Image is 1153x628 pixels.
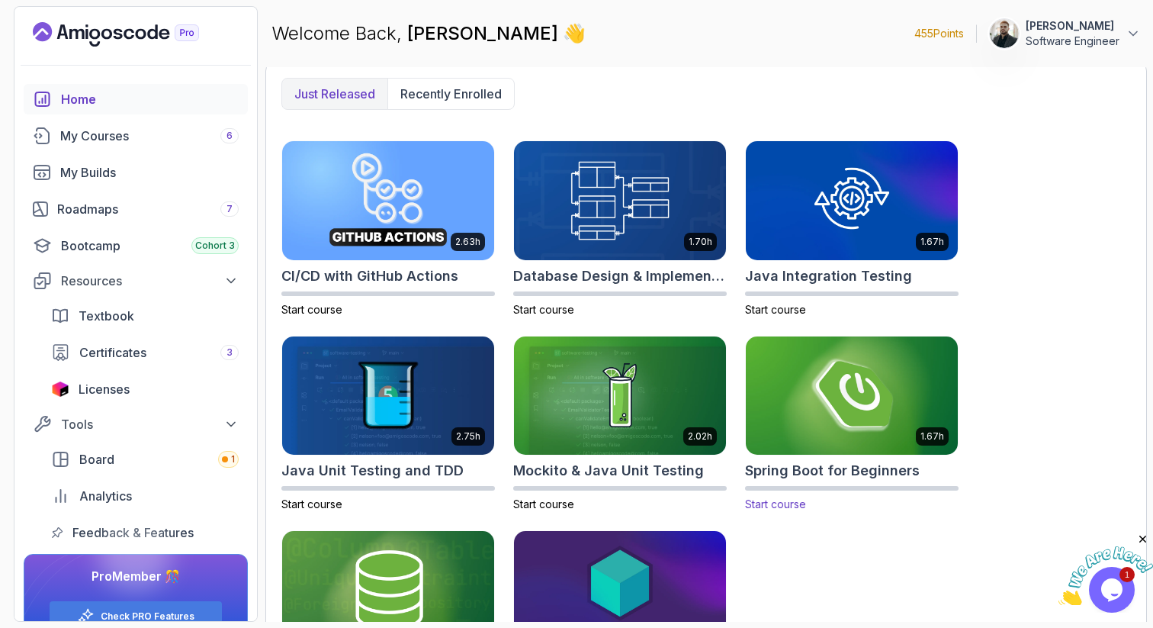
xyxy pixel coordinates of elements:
a: home [24,84,248,114]
a: CI/CD with GitHub Actions card2.63hCI/CD with GitHub ActionsStart course [281,140,495,317]
a: feedback [42,517,248,548]
span: Feedback & Features [72,523,194,542]
img: CI/CD with GitHub Actions card [282,141,494,260]
span: Board [79,450,114,469]
span: Licenses [79,380,130,398]
span: Cohort 3 [195,240,235,252]
iframe: chat widget [1058,533,1153,605]
span: Certificates [79,343,146,362]
div: Resources [61,272,239,290]
button: Recently enrolled [387,79,514,109]
p: 1.67h [920,430,944,443]
p: 2.02h [688,430,712,443]
button: Resources [24,267,248,295]
span: Start course [281,303,342,316]
img: Java Unit Testing and TDD card [282,337,494,456]
a: builds [24,157,248,188]
div: Home [61,90,239,108]
span: 3 [226,346,233,359]
span: Analytics [79,487,132,505]
span: 👋 [563,21,586,46]
span: Start course [281,498,342,510]
a: courses [24,121,248,151]
p: 2.63h [455,236,480,248]
p: Software Engineer [1026,34,1119,49]
img: Database Design & Implementation card [514,141,726,260]
a: Java Integration Testing card1.67hJava Integration TestingStart course [745,140,959,317]
p: 2.75h [456,430,480,443]
a: bootcamp [24,230,248,261]
a: board [42,444,248,475]
a: Mockito & Java Unit Testing card2.02hMockito & Java Unit TestingStart course [513,336,727,513]
div: Tools [61,415,239,433]
button: Tools [24,411,248,438]
img: Java Integration Testing card [746,141,958,260]
a: Java Unit Testing and TDD card2.75hJava Unit Testing and TDDStart course [281,336,495,513]
h2: Java Integration Testing [745,266,912,287]
div: My Courses [60,127,239,145]
p: 1.67h [920,236,944,248]
img: Spring Boot for Beginners card [740,333,963,458]
div: Bootcamp [61,237,239,255]
a: certificates [42,337,248,368]
a: Landing page [33,22,234,47]
button: Just released [282,79,387,109]
span: 1 [231,453,235,465]
a: Database Design & Implementation card1.70hDatabase Design & ImplementationStart course [513,140,727,317]
p: Just released [294,85,375,103]
a: roadmaps [24,194,248,224]
p: 455 Points [914,26,964,41]
a: licenses [42,374,248,404]
p: [PERSON_NAME] [1026,18,1119,34]
a: analytics [42,481,248,511]
span: Start course [513,498,574,510]
a: Check PRO Features [101,610,194,623]
button: user profile image[PERSON_NAME]Software Engineer [989,18,1141,49]
h2: Database Design & Implementation [513,266,727,287]
h2: Spring Boot for Beginners [745,460,920,481]
img: jetbrains icon [51,382,69,397]
h2: Mockito & Java Unit Testing [513,460,704,481]
span: 7 [226,203,233,215]
div: My Builds [60,163,239,182]
p: Recently enrolled [400,85,502,103]
img: Mockito & Java Unit Testing card [514,337,726,456]
h2: Java Unit Testing and TDD [281,460,464,481]
img: user profile image [990,19,1019,48]
a: Spring Boot for Beginners card1.67hSpring Boot for BeginnersStart course [745,336,959,513]
span: Start course [745,303,806,316]
a: textbook [42,301,248,331]
span: [PERSON_NAME] [407,22,563,44]
h2: CI/CD with GitHub Actions [281,266,458,287]
div: Roadmaps [57,200,239,218]
span: Start course [513,303,574,316]
span: 6 [226,130,233,142]
span: Start course [745,498,806,510]
p: Welcome Back, [271,21,586,46]
span: Textbook [79,307,134,325]
p: 1.70h [689,236,712,248]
